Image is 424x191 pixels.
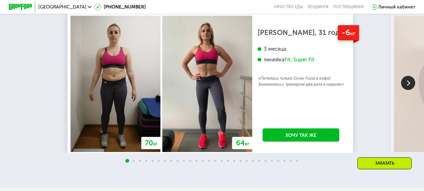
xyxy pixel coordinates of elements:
div: Личный кабинет [378,3,415,10]
span: [GEOGRAPHIC_DATA] [38,5,86,9]
img: Slide right [401,76,415,90]
a: [PHONE_NUMBER] [94,3,146,10]
div: поставщикам [333,5,364,9]
div: -6 [338,25,359,40]
a: Качество еды [274,5,303,9]
span: кг [245,141,249,147]
div: 3 месяца [258,46,344,53]
span: кг [350,30,355,37]
p: «Питалась только Grow Food и кофе) Занималась с тренером два раза в неделю» [258,76,344,87]
span: кг [153,141,157,147]
div: Заказать [357,157,412,169]
a: Хочу так же [263,128,339,142]
div: Fit, Super Fit [284,56,314,63]
div: 70 [141,137,161,149]
a: Вендинги [308,5,328,9]
div: 64 [232,137,253,149]
div: [PERSON_NAME], 31 год [258,30,344,36]
div: линейка [258,56,344,63]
